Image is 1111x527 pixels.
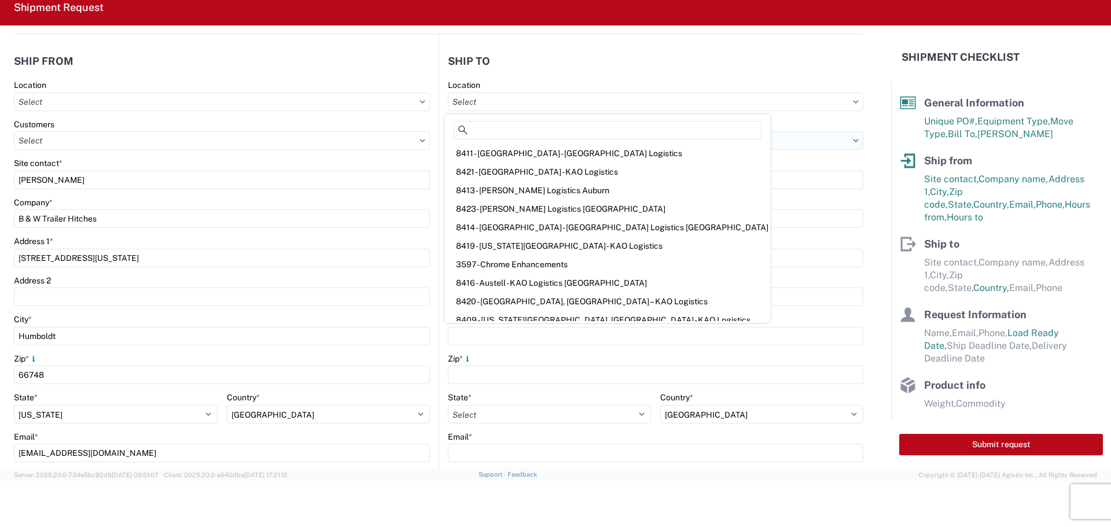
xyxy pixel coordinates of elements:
[14,471,159,478] span: Server: 2025.20.0-734e5bc92d9
[956,398,1006,409] span: Commodity
[244,471,288,478] span: [DATE] 17:21:12
[14,197,53,208] label: Company
[902,50,1020,64] h2: Shipment Checklist
[952,327,978,338] span: Email,
[14,353,38,364] label: Zip
[924,257,978,268] span: Site contact,
[947,212,983,223] span: Hours to
[930,270,949,281] span: City,
[1009,199,1036,210] span: Email,
[447,292,768,311] div: 8420 - [GEOGRAPHIC_DATA], [GEOGRAPHIC_DATA] – KAO Logistics
[977,128,1053,139] span: [PERSON_NAME]
[899,434,1103,455] button: Submit request
[112,471,159,478] span: [DATE] 09:51:07
[14,119,54,130] label: Customers
[447,218,768,237] div: 8414 - [GEOGRAPHIC_DATA] - [GEOGRAPHIC_DATA] Logistics [GEOGRAPHIC_DATA]
[14,1,104,14] h2: Shipment Request
[14,80,46,90] label: Location
[227,392,260,403] label: Country
[447,200,768,218] div: 8423- [PERSON_NAME] Logistics [GEOGRAPHIC_DATA]
[978,327,1007,338] span: Phone,
[924,174,978,185] span: Site contact,
[924,327,952,338] span: Name,
[947,340,1032,351] span: Ship Deadline Date,
[448,93,863,111] input: Select
[447,181,768,200] div: 8413 - [PERSON_NAME] Logistics Auburn
[924,238,959,250] span: Ship to
[1036,282,1062,293] span: Phone
[14,392,38,403] label: State
[479,471,507,478] a: Support
[973,282,1009,293] span: Country,
[948,128,977,139] span: Bill To,
[948,199,973,210] span: State,
[977,116,1050,127] span: Equipment Type,
[924,398,956,409] span: Weight,
[14,131,430,150] input: Select
[660,392,693,403] label: Country
[978,174,1049,185] span: Company name,
[14,158,62,168] label: Site contact
[448,392,472,403] label: State
[164,471,288,478] span: Client: 2025.20.0-e640dba
[448,56,490,67] h2: Ship to
[447,255,768,274] div: 3597 - Chrome Enhancements
[448,80,480,90] label: Location
[447,311,768,329] div: 8409 - [US_STATE][GEOGRAPHIC_DATA], [GEOGRAPHIC_DATA] - KAO Logistics
[14,93,430,111] input: Select
[930,186,949,197] span: City,
[924,308,1027,320] span: Request Information
[14,432,38,442] label: Email
[448,432,472,442] label: Email
[924,154,972,167] span: Ship from
[973,199,1009,210] span: Country,
[1009,282,1036,293] span: Email,
[447,274,768,292] div: 8416 - Austell - KAO Logistics [GEOGRAPHIC_DATA]
[14,236,53,246] label: Address 1
[924,116,977,127] span: Unique PO#,
[14,314,32,325] label: City
[447,237,768,255] div: 8419 - [US_STATE][GEOGRAPHIC_DATA] - KAO Logistics
[924,379,985,391] span: Product info
[1036,199,1065,210] span: Phone,
[448,353,472,364] label: Zip
[978,257,1049,268] span: Company name,
[447,144,768,163] div: 8411 - [GEOGRAPHIC_DATA] - [GEOGRAPHIC_DATA] Logistics
[948,282,973,293] span: State,
[447,163,768,181] div: 8421 - [GEOGRAPHIC_DATA] - KAO Logistics
[14,275,51,286] label: Address 2
[924,97,1024,109] span: General Information
[14,56,73,67] h2: Ship from
[919,470,1097,480] span: Copyright © [DATE]-[DATE] Agistix Inc., All Rights Reserved
[507,471,537,478] a: Feedback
